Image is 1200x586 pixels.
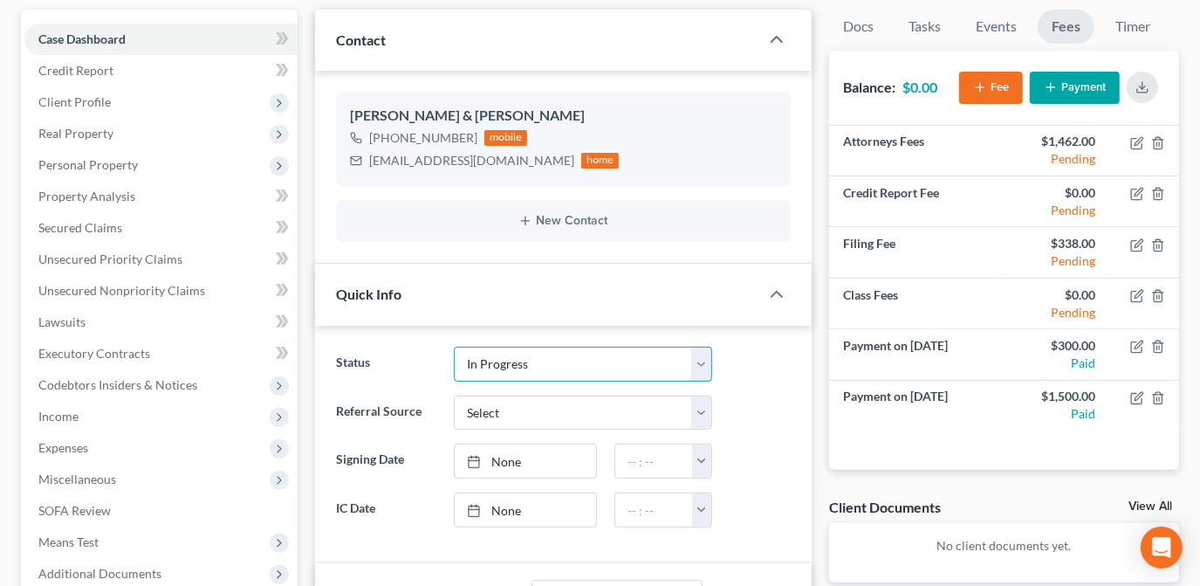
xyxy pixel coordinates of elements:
[38,220,122,235] span: Secured Claims
[38,94,111,109] span: Client Profile
[327,396,445,431] label: Referral Source
[350,106,777,127] div: [PERSON_NAME] & [PERSON_NAME]
[829,278,1004,328] td: Class Fees
[38,409,79,424] span: Income
[455,445,596,478] a: None
[38,126,113,141] span: Real Property
[24,338,298,369] a: Executory Contracts
[1018,235,1095,252] div: $338.00
[38,346,150,361] span: Executory Contracts
[1018,405,1095,423] div: Paid
[829,10,888,44] a: Docs
[24,275,298,307] a: Unsecured Nonpriority Claims
[38,31,126,46] span: Case Dashboard
[829,227,1004,278] td: Filing Fee
[38,503,111,518] span: SOFA Review
[38,566,161,581] span: Additional Documents
[1018,388,1095,405] div: $1,500.00
[24,55,298,86] a: Credit Report
[38,283,205,298] span: Unsecured Nonpriority Claims
[829,176,1004,227] td: Credit Report Fee
[581,153,620,169] div: home
[24,212,298,244] a: Secured Claims
[829,329,1004,380] td: Payment on [DATE]
[843,537,1165,555] p: No client documents yet.
[1030,72,1120,104] button: Payment
[327,347,445,382] label: Status
[24,24,298,55] a: Case Dashboard
[829,126,1004,176] td: Attorneys Fees
[1018,304,1095,321] div: Pending
[38,377,197,392] span: Codebtors Insiders & Notices
[615,445,693,478] input: -- : --
[829,498,941,516] div: Client Documents
[829,380,1004,431] td: Payment on [DATE]
[38,440,88,455] span: Expenses
[369,152,574,169] div: [EMAIL_ADDRESS][DOMAIN_NAME]
[1018,150,1095,168] div: Pending
[38,63,113,78] span: Credit Report
[615,493,693,527] input: -- : --
[484,130,528,146] div: mobile
[455,493,596,527] a: None
[24,181,298,212] a: Property Analysis
[1128,500,1172,513] a: View All
[1018,252,1095,270] div: Pending
[1018,133,1095,150] div: $1,462.00
[1141,527,1183,569] div: Open Intercom Messenger
[38,314,86,329] span: Lawsuits
[38,189,135,203] span: Property Analysis
[38,472,116,486] span: Miscellaneous
[327,493,445,527] label: IC Date
[336,31,386,48] span: Contact
[336,286,401,302] span: Quick Info
[1101,10,1164,44] a: Timer
[38,157,138,172] span: Personal Property
[24,244,298,275] a: Unsecured Priority Claims
[1018,337,1095,355] div: $300.00
[1018,355,1095,372] div: Paid
[327,444,445,479] label: Signing Date
[1038,10,1094,44] a: Fees
[902,79,937,95] strong: $0.00
[1018,202,1095,219] div: Pending
[895,10,955,44] a: Tasks
[1018,184,1095,202] div: $0.00
[38,534,99,549] span: Means Test
[24,307,298,338] a: Lawsuits
[369,129,477,147] div: [PHONE_NUMBER]
[1018,286,1095,304] div: $0.00
[24,495,298,527] a: SOFA Review
[962,10,1031,44] a: Events
[959,72,1023,104] button: Fee
[843,79,895,95] strong: Balance:
[38,252,182,266] span: Unsecured Priority Claims
[350,214,777,228] button: New Contact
